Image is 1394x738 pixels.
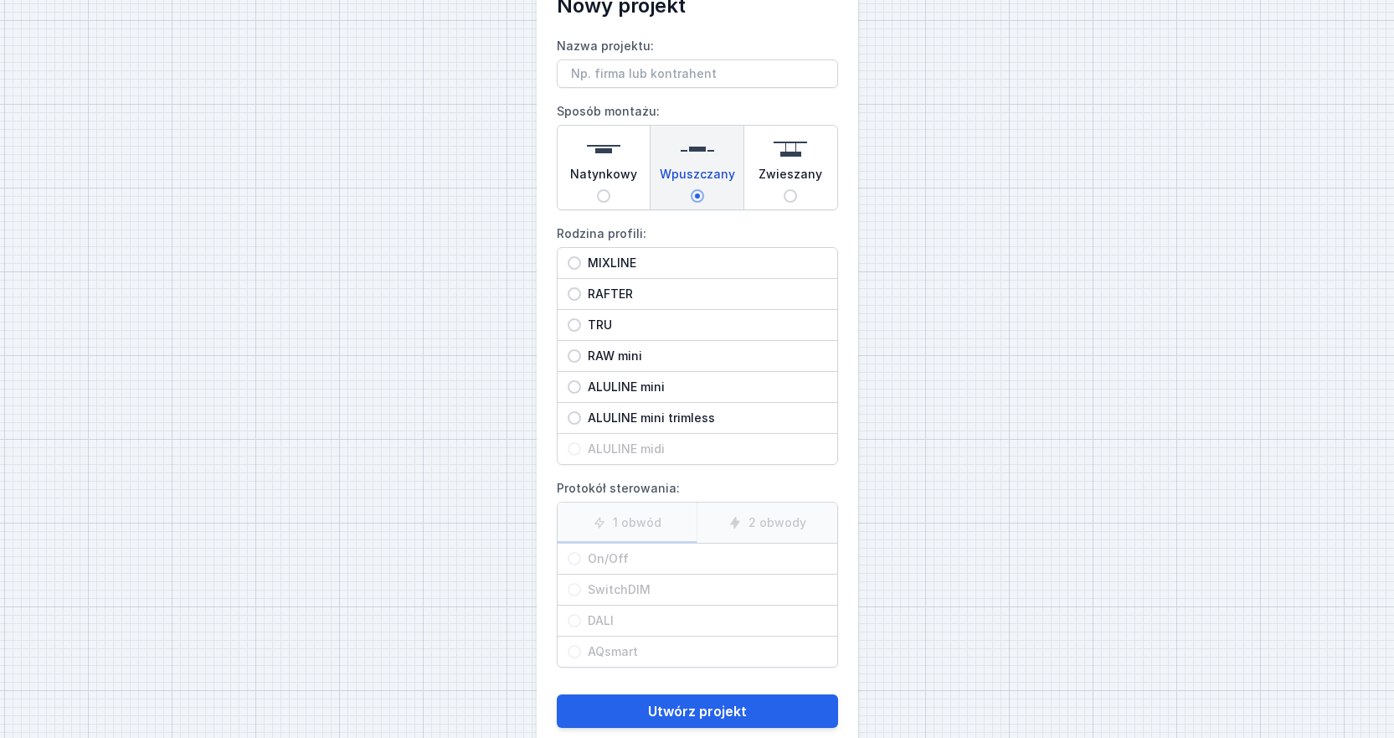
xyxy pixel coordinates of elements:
[557,220,838,465] label: Rodzina profili:
[691,189,704,203] input: Wpuszczany
[784,189,797,203] input: Zwieszany
[581,286,827,302] span: RAFTER
[557,33,838,88] label: Nazwa projektu:
[568,287,581,301] input: RAFTER
[581,379,827,395] span: ALULINE mini
[557,475,838,668] label: Protokół sterowania:
[570,166,637,189] span: Natynkowy
[557,98,838,210] label: Sposób montażu:
[568,411,581,425] input: ALULINE mini trimless
[681,132,714,166] img: recessed.svg
[759,166,822,189] span: Zwieszany
[581,410,827,426] span: ALULINE mini trimless
[557,59,838,88] input: Nazwa projektu:
[581,255,827,271] span: MIXLINE
[660,166,735,189] span: Wpuszczany
[568,256,581,270] input: MIXLINE
[597,189,610,203] input: Natynkowy
[568,349,581,363] input: RAW mini
[557,694,838,728] button: Utwórz projekt
[568,318,581,332] input: TRU
[581,317,827,333] span: TRU
[587,132,620,166] img: surface.svg
[774,132,807,166] img: suspended.svg
[581,348,827,364] span: RAW mini
[568,380,581,394] input: ALULINE mini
